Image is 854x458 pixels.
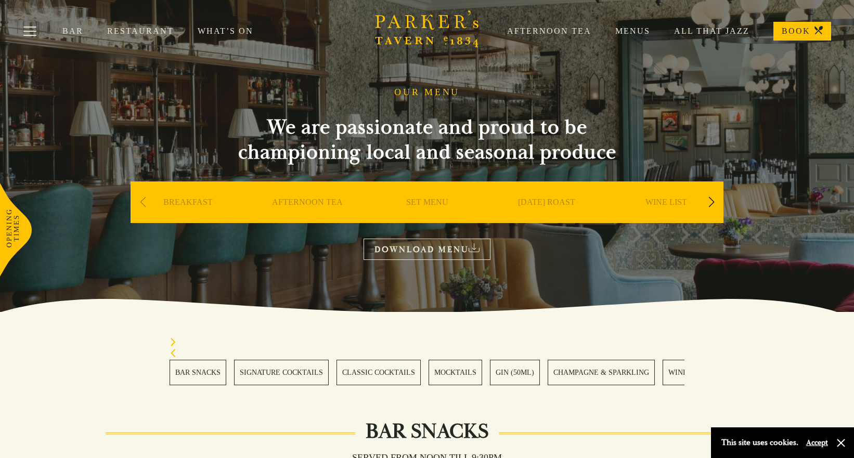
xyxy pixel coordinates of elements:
[131,181,245,254] div: 1 / 9
[370,181,484,254] div: 3 / 9
[548,360,655,385] a: 6 / 28
[234,360,329,385] a: 2 / 28
[645,197,687,239] a: WINE LIST
[219,115,635,165] h2: We are passionate and proud to be championing local and seasonal produce
[170,338,684,349] div: Next slide
[136,191,150,214] div: Previous slide
[406,197,448,239] a: SET MENU
[836,438,846,448] button: Close and accept
[163,197,213,239] a: BREAKFAST
[170,360,226,385] a: 1 / 28
[337,360,421,385] a: 3 / 28
[721,435,798,450] p: This site uses cookies.
[489,181,604,254] div: 4 / 9
[518,197,575,239] a: [DATE] ROAST
[394,87,460,98] h1: OUR MENU
[272,197,343,239] a: AFTERNOON TEA
[355,419,499,444] h2: Bar Snacks
[490,360,540,385] a: 5 / 28
[250,181,365,254] div: 2 / 9
[663,360,697,385] a: 7 / 28
[806,438,828,448] button: Accept
[429,360,482,385] a: 4 / 28
[704,191,718,214] div: Next slide
[364,239,490,260] a: DOWNLOAD MENU
[609,181,723,254] div: 5 / 9
[170,349,684,360] div: Previous slide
